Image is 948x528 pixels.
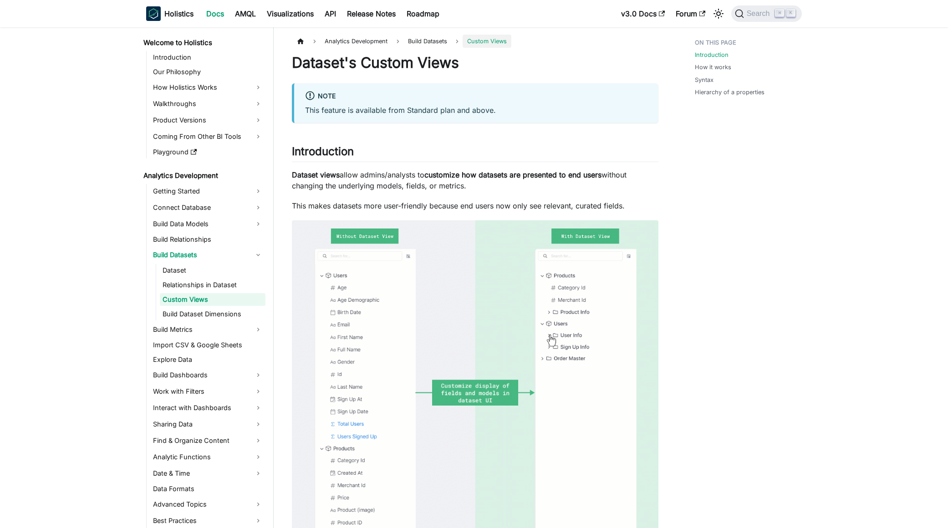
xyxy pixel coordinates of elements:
a: Advanced Topics [150,497,265,512]
button: Switch between dark and light mode (currently light mode) [711,6,726,21]
a: Analytics Development [141,169,265,182]
a: Build Datasets [150,248,265,262]
a: Release Notes [341,6,401,21]
a: How Holistics Works [150,80,265,95]
a: Build Dashboards [150,368,265,382]
kbd: ⌘ [775,9,784,17]
span: Analytics Development [320,35,392,48]
button: Search (Command+K) [731,5,802,22]
a: Find & Organize Content [150,433,265,448]
a: Roadmap [401,6,445,21]
p: This makes datasets more user-friendly because end users now only see relevant, curated fields. [292,200,658,211]
a: Introduction [695,51,729,59]
a: Product Versions [150,113,265,127]
a: How it works [695,63,731,71]
a: Walkthroughs [150,96,265,111]
b: Holistics [164,8,194,19]
a: Visualizations [261,6,319,21]
a: Getting Started [150,184,265,198]
a: HolisticsHolistics [146,6,194,21]
a: Date & Time [150,466,265,481]
a: Best Practices [150,513,265,528]
span: Build Datasets [403,35,452,48]
nav: Breadcrumbs [292,35,658,48]
a: Data Formats [150,482,265,495]
strong: customize how datasets are presented to end users [424,170,601,179]
img: Holistics [146,6,161,21]
a: Build Metrics [150,322,265,337]
a: Build Data Models [150,217,265,231]
a: v3.0 Docs [616,6,670,21]
p: This feature is available from Standard plan and above. [305,105,647,116]
a: API [319,6,341,21]
a: Sharing Data [150,417,265,432]
a: Hierarchy of a properties [695,88,765,96]
a: Dataset [160,264,265,277]
a: Forum [670,6,711,21]
a: Build Dataset Dimensions [160,308,265,320]
a: Coming From Other BI Tools [150,129,265,144]
a: AMQL [229,6,261,21]
a: Build Relationships [150,233,265,246]
a: Docs [201,6,229,21]
span: Custom Views [463,35,511,48]
a: Work with Filters [150,384,265,399]
span: Search [744,10,775,18]
a: Connect Database [150,200,265,215]
nav: Docs sidebar [137,27,274,528]
a: Playground [150,146,265,158]
kbd: K [786,9,795,17]
div: Note [305,91,647,102]
a: Home page [292,35,309,48]
a: Explore Data [150,353,265,366]
a: Syntax [695,76,714,84]
a: Import CSV & Google Sheets [150,339,265,351]
a: Welcome to Holistics [141,36,265,49]
a: Our Philosophy [150,66,265,78]
a: Custom Views [160,293,265,306]
h1: Dataset's Custom Views [292,54,658,72]
p: allow admins/analysts to without changing the underlying models, fields, or metrics. [292,169,658,191]
a: Analytic Functions [150,450,265,464]
strong: Dataset views [292,170,340,179]
a: Introduction [150,51,265,64]
a: Relationships in Dataset [160,279,265,291]
a: Interact with Dashboards [150,401,265,415]
h2: Introduction [292,145,658,162]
